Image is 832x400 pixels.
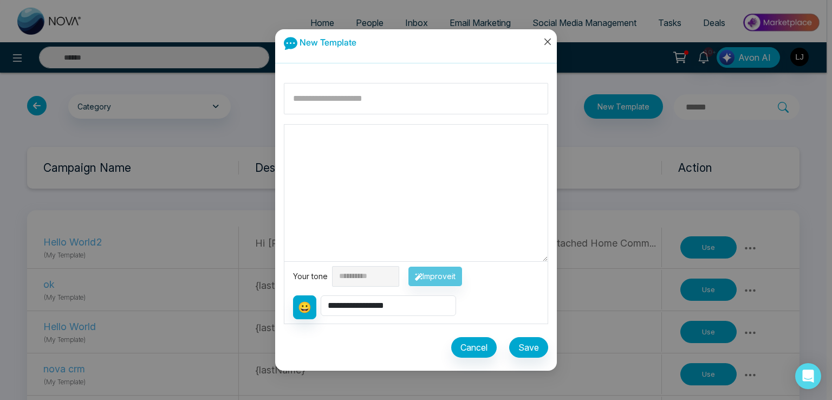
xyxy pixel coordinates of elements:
[795,363,821,389] div: Open Intercom Messenger
[300,37,356,48] span: New Template
[538,29,557,59] button: Close
[509,337,548,358] button: Save
[543,37,552,46] span: close
[293,270,332,282] div: Your tone
[451,337,497,358] button: Cancel
[293,295,316,319] button: 😀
